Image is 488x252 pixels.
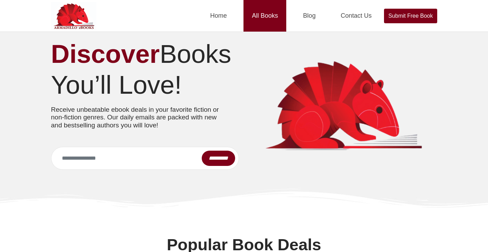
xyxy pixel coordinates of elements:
img: armadilloebooks [249,60,437,153]
img: Armadilloebooks [51,2,96,30]
h1: Books You’ll Love! [51,39,239,101]
p: Receive unbeatable ebook deals in your favorite fiction or non-fiction genres. Our daily emails a... [51,106,229,129]
a: Submit Free Book [384,9,437,23]
strong: Discover [51,40,160,68]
